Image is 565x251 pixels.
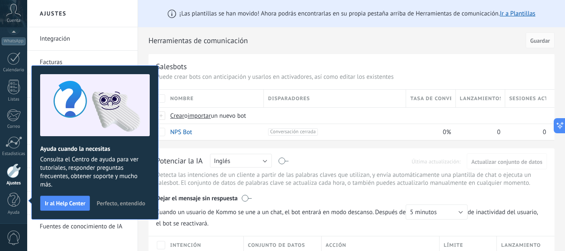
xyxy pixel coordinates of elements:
button: Inglés [210,154,272,168]
li: Integración [27,27,138,51]
div: Calendario [2,67,26,73]
span: Intención [170,241,201,249]
div: WhatsApp [2,37,26,45]
div: Potenciar la IA [156,156,203,167]
span: 0 [497,128,501,136]
div: Estadísticas [2,151,26,157]
p: Detecta las intenciones de un cliente a partir de las palabras claves que utilizan, y envía autom... [156,171,547,187]
div: Correo [2,124,26,129]
button: Perfecto, entendido [93,197,149,210]
a: Fuentes de conocimiento de IA [40,215,129,238]
span: Ir al Help Center [45,200,85,206]
h2: Ayuda cuando la necesitas [40,145,150,153]
span: ¡Las plantillas se han movido! Ahora podrás encontrarlas en su propia pestaña arriba de Herramien... [179,10,535,18]
a: Integración [40,27,129,51]
span: Conversación cerrada [268,128,318,136]
div: Ayuda [2,210,26,215]
span: Consulta el Centro de ayuda para ver tutoriales, responder preguntas frecuentes, obtener soporte ... [40,155,150,189]
span: 0% [443,128,451,136]
div: 0 [505,124,546,140]
span: Tasa de conversión [410,95,451,103]
span: Acción [326,241,347,249]
span: 0 [543,128,546,136]
h2: Herramientas de comunicación [148,32,523,49]
span: Crear [170,112,184,120]
span: importar [188,112,211,120]
span: Guardar [530,38,550,44]
div: Dejar el mensaje sin respuesta [156,189,547,204]
span: Cuando un usuario de Kommo se une a un chat, el bot entrará en modo descanso. Después de [156,204,468,220]
span: Cuenta [7,18,20,23]
span: Inglés [214,157,230,165]
button: Ir al Help Center [40,196,90,211]
span: 5 minutos [410,208,437,216]
div: Listas [2,97,26,102]
button: 5 minutos [406,204,468,220]
li: Facturas [27,51,138,74]
span: Lanzamiento [501,241,541,249]
p: Puede crear bots con anticipación y usarlos en activadores, así como editar los existentes [156,73,547,81]
span: Límite [444,241,463,249]
div: 0% [406,124,451,140]
span: Sesiones activas [509,95,546,103]
a: NPS Bot [170,128,192,136]
a: Facturas [40,51,129,74]
span: un nuevo bot [211,112,246,120]
span: Lanzamientos totales [460,95,501,103]
div: 0 [456,124,501,140]
div: Ajustes [2,181,26,186]
div: Salesbots [156,62,187,71]
span: o [184,112,188,120]
button: Guardar [526,32,555,48]
span: Disparadores [268,95,310,103]
span: Nombre [170,95,194,103]
li: Fuentes de conocimiento de IA [27,215,138,238]
span: Perfecto, entendido [97,200,145,206]
span: de inactividad del usuario, el bot se reactivará. [156,204,547,228]
a: Ir a Plantillas [500,10,535,18]
span: Conjunto de datos [248,241,305,249]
